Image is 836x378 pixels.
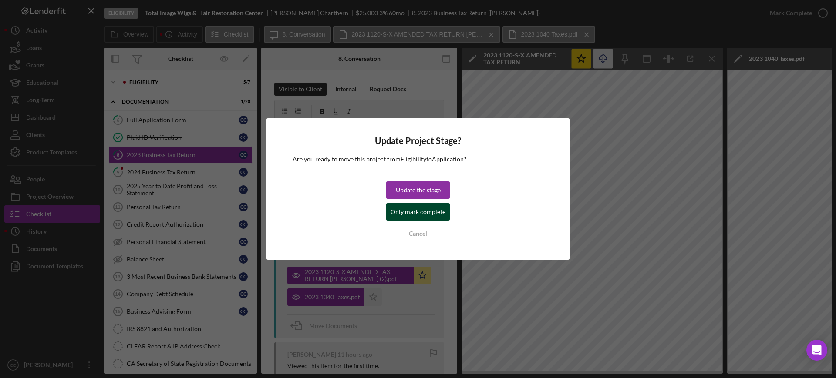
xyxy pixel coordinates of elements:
[386,225,450,242] button: Cancel
[396,181,441,199] div: Update the stage
[409,225,427,242] div: Cancel
[293,136,543,146] h4: Update Project Stage?
[386,203,450,221] button: Only mark complete
[386,181,450,199] button: Update the stage
[293,154,543,164] p: Are you ready to move this project from Eligibility to Application ?
[391,203,445,221] div: Only mark complete
[806,340,827,361] div: Open Intercom Messenger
